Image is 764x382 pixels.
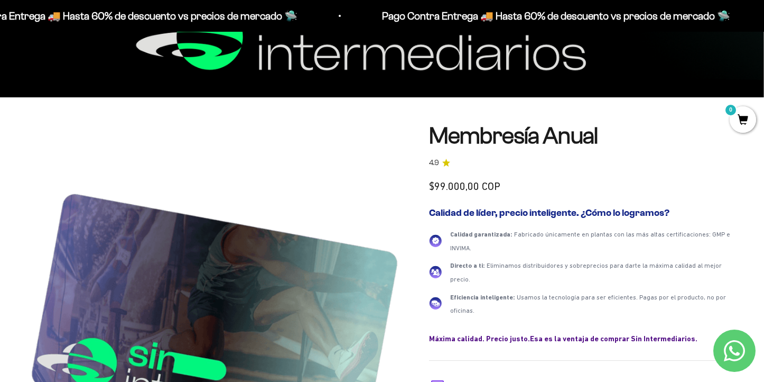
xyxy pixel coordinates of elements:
mark: 0 [724,104,737,116]
a: 4.94.9 de 5.0 estrellas [429,157,739,169]
strong: Máxima calidad. Precio justo. [429,334,530,343]
a: 0 [730,115,756,126]
span: Usamos la tecnología para ser eficientes. Pagas por el producto, no por oficinas. [450,294,726,315]
a: Membresía Anual [429,123,598,148]
span: Calidad garantizada: [450,231,512,238]
span: Directo a ti: [450,262,485,269]
span: Eficiencia inteligente: [450,294,515,301]
span: Eliminamos distribuidores y sobreprecios para darte la máxima calidad al mejor precio. [450,262,722,283]
img: Eficiencia inteligente [429,297,442,310]
h2: Calidad de líder, precio inteligente. ¿Cómo lo logramos? [429,207,739,219]
span: 4.9 [429,157,439,169]
img: Directo a ti [429,266,442,278]
span: Fabricado únicamente en plantas con las más altas certificaciones: GMP e INVIMA. [450,231,730,252]
p: Pago Contra Entrega 🚚 Hasta 60% de descuento vs precios de mercado 🛸 [363,7,711,24]
div: Esa es la ventaja de comprar Sin Intermediarios. [429,334,739,343]
sale-price: $99.000,00 COP [429,178,500,195]
img: Calidad garantizada [429,234,442,247]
